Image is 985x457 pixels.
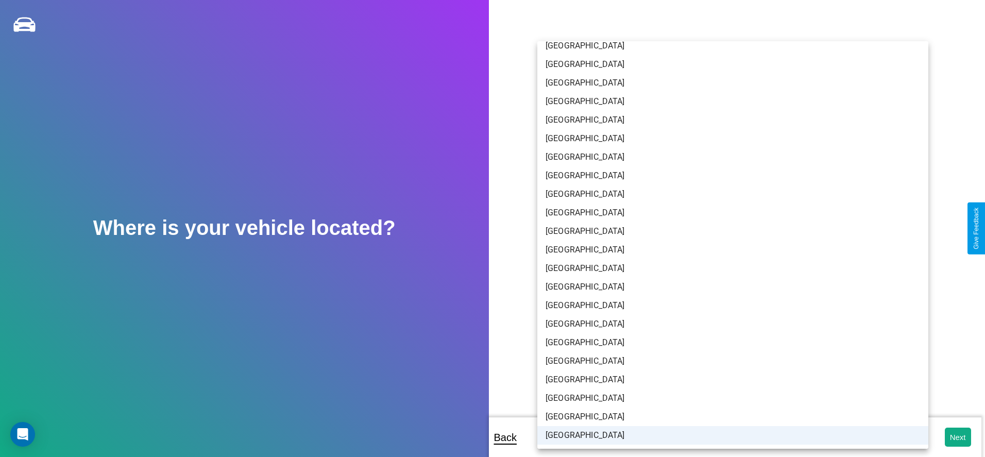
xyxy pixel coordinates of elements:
[537,222,928,241] li: [GEOGRAPHIC_DATA]
[537,426,928,445] li: [GEOGRAPHIC_DATA]
[537,315,928,333] li: [GEOGRAPHIC_DATA]
[973,208,980,249] div: Give Feedback
[537,389,928,408] li: [GEOGRAPHIC_DATA]
[537,111,928,129] li: [GEOGRAPHIC_DATA]
[537,55,928,74] li: [GEOGRAPHIC_DATA]
[537,74,928,92] li: [GEOGRAPHIC_DATA]
[537,92,928,111] li: [GEOGRAPHIC_DATA]
[537,185,928,204] li: [GEOGRAPHIC_DATA]
[537,37,928,55] li: [GEOGRAPHIC_DATA]
[537,148,928,166] li: [GEOGRAPHIC_DATA]
[537,296,928,315] li: [GEOGRAPHIC_DATA]
[537,129,928,148] li: [GEOGRAPHIC_DATA]
[10,422,35,447] div: Open Intercom Messenger
[537,352,928,370] li: [GEOGRAPHIC_DATA]
[537,241,928,259] li: [GEOGRAPHIC_DATA]
[537,333,928,352] li: [GEOGRAPHIC_DATA]
[537,259,928,278] li: [GEOGRAPHIC_DATA]
[537,370,928,389] li: [GEOGRAPHIC_DATA]
[537,408,928,426] li: [GEOGRAPHIC_DATA]
[537,166,928,185] li: [GEOGRAPHIC_DATA]
[537,278,928,296] li: [GEOGRAPHIC_DATA]
[537,204,928,222] li: [GEOGRAPHIC_DATA]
